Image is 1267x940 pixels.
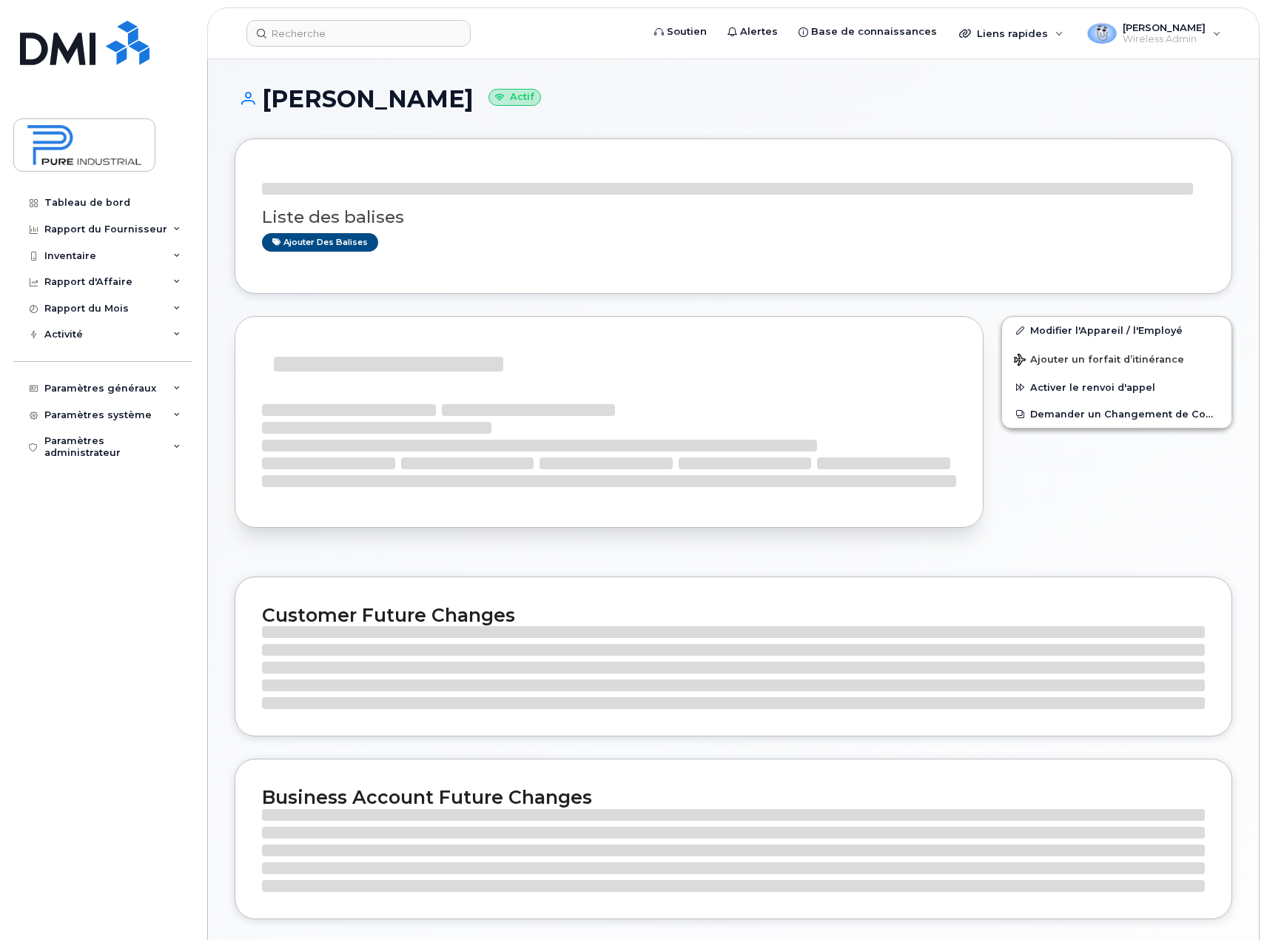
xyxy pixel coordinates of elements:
span: Ajouter un forfait d’itinérance [1014,354,1184,368]
button: Activer le renvoi d'appel [1002,374,1231,400]
button: Ajouter un forfait d’itinérance [1002,343,1231,374]
span: Activer le renvoi d'appel [1030,382,1155,393]
a: Ajouter des balises [262,233,378,252]
h1: [PERSON_NAME] [235,86,1232,112]
a: Modifier l'Appareil / l'Employé [1002,317,1231,343]
h3: Liste des balises [262,208,1205,226]
h2: Customer Future Changes [262,604,1205,626]
small: Actif [488,89,541,106]
button: Demander un Changement de Compte [1002,400,1231,427]
h2: Business Account Future Changes [262,786,1205,808]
